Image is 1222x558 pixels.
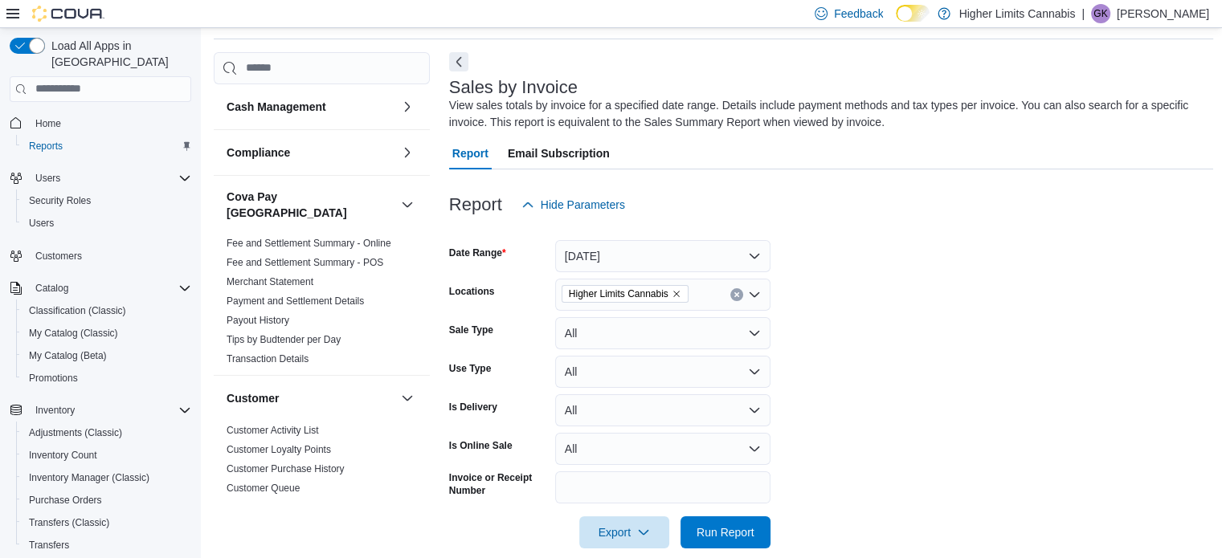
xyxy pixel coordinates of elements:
span: Home [29,113,191,133]
span: Email Subscription [508,137,610,169]
a: Customer Loyalty Points [227,444,331,455]
span: Feedback [834,6,883,22]
a: My Catalog (Classic) [22,324,125,343]
a: Reports [22,136,69,156]
a: New Customers [227,502,295,513]
button: Inventory [3,399,198,422]
button: Transfers [16,534,198,556]
a: Fee and Settlement Summary - POS [227,257,383,268]
span: Users [29,217,54,230]
label: Locations [449,285,495,298]
span: Transfers (Classic) [22,513,191,532]
span: Tips by Budtender per Day [227,333,341,346]
button: Users [29,169,67,188]
button: Cova Pay [GEOGRAPHIC_DATA] [227,189,394,221]
span: Adjustments (Classic) [29,426,122,439]
span: Security Roles [29,194,91,207]
div: View sales totals by invoice for a specified date range. Details include payment methods and tax ... [449,97,1206,131]
button: Adjustments (Classic) [16,422,198,444]
span: Transfers [29,539,69,552]
span: Export [589,516,660,548]
span: Users [35,172,60,185]
a: Transaction Details [227,353,309,365]
span: Promotions [22,369,191,388]
button: Export [579,516,669,548]
p: | [1081,4,1085,23]
button: Customers [3,244,198,267]
span: Fee and Settlement Summary - Online [227,237,391,250]
a: Payment and Settlement Details [227,295,364,307]
span: Purchase Orders [29,494,102,507]
span: Catalog [29,279,191,298]
span: Classification (Classic) [29,304,126,317]
span: Users [29,169,191,188]
button: Inventory Count [16,444,198,466]
span: Inventory Count [29,449,97,462]
button: Cash Management [227,99,394,115]
button: Hide Parameters [515,189,631,221]
a: Users [22,214,60,233]
span: Transfers [22,536,191,555]
p: Higher Limits Cannabis [958,4,1075,23]
span: Customer Activity List [227,424,319,437]
span: My Catalog (Beta) [22,346,191,365]
p: [PERSON_NAME] [1117,4,1209,23]
a: Inventory Manager (Classic) [22,468,156,487]
a: Inventory Count [22,446,104,465]
button: Customer [398,389,417,408]
button: Compliance [227,145,394,161]
a: Customer Purchase History [227,463,345,475]
button: [DATE] [555,240,770,272]
a: Transfers (Classic) [22,513,116,532]
a: Fee and Settlement Summary - Online [227,238,391,249]
a: Purchase Orders [22,491,108,510]
input: Dark Mode [896,5,930,22]
button: Inventory Manager (Classic) [16,466,198,489]
span: Customer Queue [227,482,300,495]
span: Payment and Settlement Details [227,295,364,308]
button: My Catalog (Classic) [16,322,198,344]
button: Cova Pay [GEOGRAPHIC_DATA] [398,195,417,214]
button: Inventory [29,401,81,420]
a: Merchant Statement [227,276,313,287]
span: Home [35,117,61,130]
span: Load All Apps in [GEOGRAPHIC_DATA] [45,38,191,70]
h3: Compliance [227,145,290,161]
span: Inventory Manager (Classic) [29,471,149,484]
button: Reports [16,135,198,157]
button: Cash Management [398,97,417,116]
span: Adjustments (Classic) [22,423,191,442]
button: Compliance [398,143,417,162]
label: Invoice or Receipt Number [449,471,549,497]
span: Fee and Settlement Summary - POS [227,256,383,269]
div: Cova Pay [GEOGRAPHIC_DATA] [214,234,430,375]
label: Date Range [449,246,506,259]
span: Promotions [29,372,78,385]
h3: Sales by Invoice [449,78,578,97]
a: Transfers [22,536,76,555]
span: Inventory Manager (Classic) [22,468,191,487]
a: Promotions [22,369,84,388]
button: Security Roles [16,189,198,212]
button: Purchase Orders [16,489,198,511]
span: Security Roles [22,191,191,210]
h3: Customer [227,390,279,406]
span: My Catalog (Beta) [29,349,107,362]
a: Adjustments (Classic) [22,423,129,442]
span: Reports [29,140,63,153]
span: GK [1093,4,1107,23]
span: My Catalog (Classic) [22,324,191,343]
span: Reports [22,136,191,156]
span: New Customers [227,501,295,514]
button: Classification (Classic) [16,299,198,322]
button: All [555,394,770,426]
a: Payout History [227,315,289,326]
span: Classification (Classic) [22,301,191,320]
span: Purchase Orders [22,491,191,510]
h3: Cash Management [227,99,326,115]
span: Inventory [29,401,191,420]
span: Catalog [35,282,68,295]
